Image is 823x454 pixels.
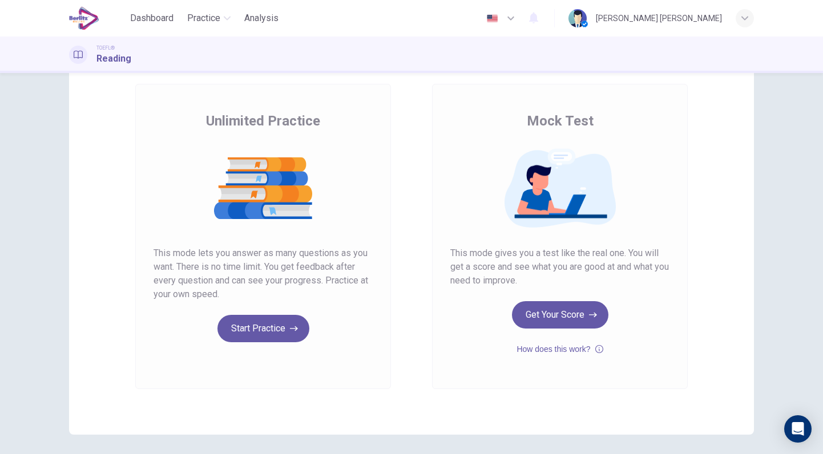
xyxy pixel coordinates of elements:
[784,415,812,443] div: Open Intercom Messenger
[244,11,279,25] span: Analysis
[154,246,373,301] span: This mode lets you answer as many questions as you want. There is no time limit. You get feedback...
[69,7,99,30] img: EduSynch logo
[596,11,722,25] div: [PERSON_NAME] [PERSON_NAME]
[96,44,115,52] span: TOEFL®
[568,9,587,27] img: Profile picture
[527,112,594,130] span: Mock Test
[183,8,235,29] button: Practice
[517,342,603,356] button: How does this work?
[206,112,320,130] span: Unlimited Practice
[485,14,499,23] img: en
[240,8,283,29] button: Analysis
[96,52,131,66] h1: Reading
[217,315,309,342] button: Start Practice
[130,11,174,25] span: Dashboard
[450,246,669,287] span: This mode gives you a test like the real one. You will get a score and see what you are good at a...
[512,301,608,329] button: Get Your Score
[187,11,220,25] span: Practice
[69,7,126,30] a: EduSynch logo
[126,8,178,29] button: Dashboard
